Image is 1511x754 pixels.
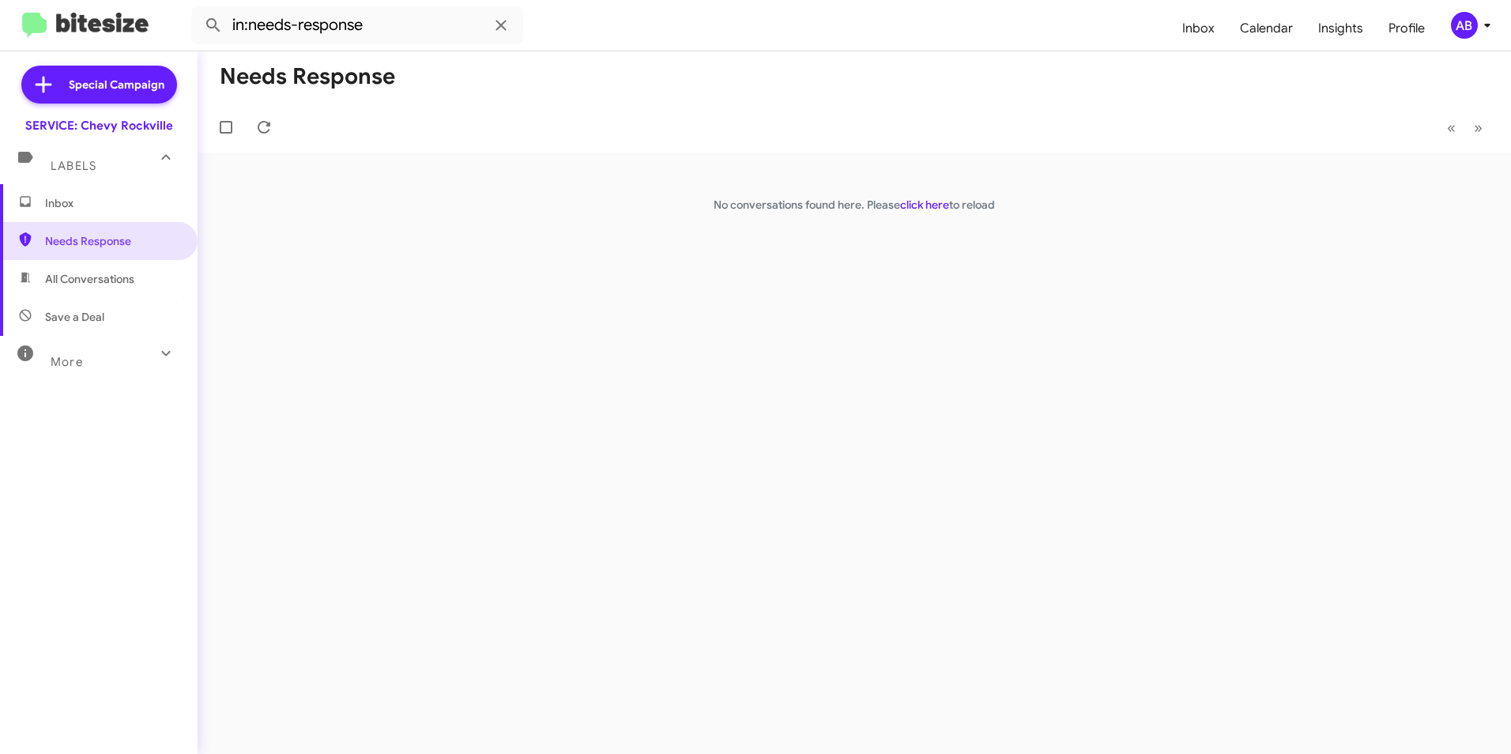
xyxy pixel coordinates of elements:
span: Inbox [45,195,179,211]
div: AB [1451,12,1478,39]
span: Save a Deal [45,309,104,325]
span: Needs Response [45,233,179,249]
nav: Page navigation example [1438,111,1492,144]
span: Labels [51,159,96,173]
a: Inbox [1170,6,1227,51]
div: SERVICE: Chevy Rockville [25,118,173,134]
button: Previous [1438,111,1465,144]
span: Special Campaign [69,77,164,92]
a: Calendar [1227,6,1306,51]
a: Insights [1306,6,1376,51]
span: » [1474,118,1483,138]
p: No conversations found here. Please to reload [198,197,1511,213]
span: All Conversations [45,271,134,287]
a: Profile [1376,6,1438,51]
span: « [1447,118,1456,138]
a: click here [900,198,949,212]
h1: Needs Response [220,64,395,89]
span: More [51,355,83,369]
button: AB [1438,12,1494,39]
input: Search [191,6,523,44]
a: Special Campaign [21,66,177,104]
button: Next [1464,111,1492,144]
